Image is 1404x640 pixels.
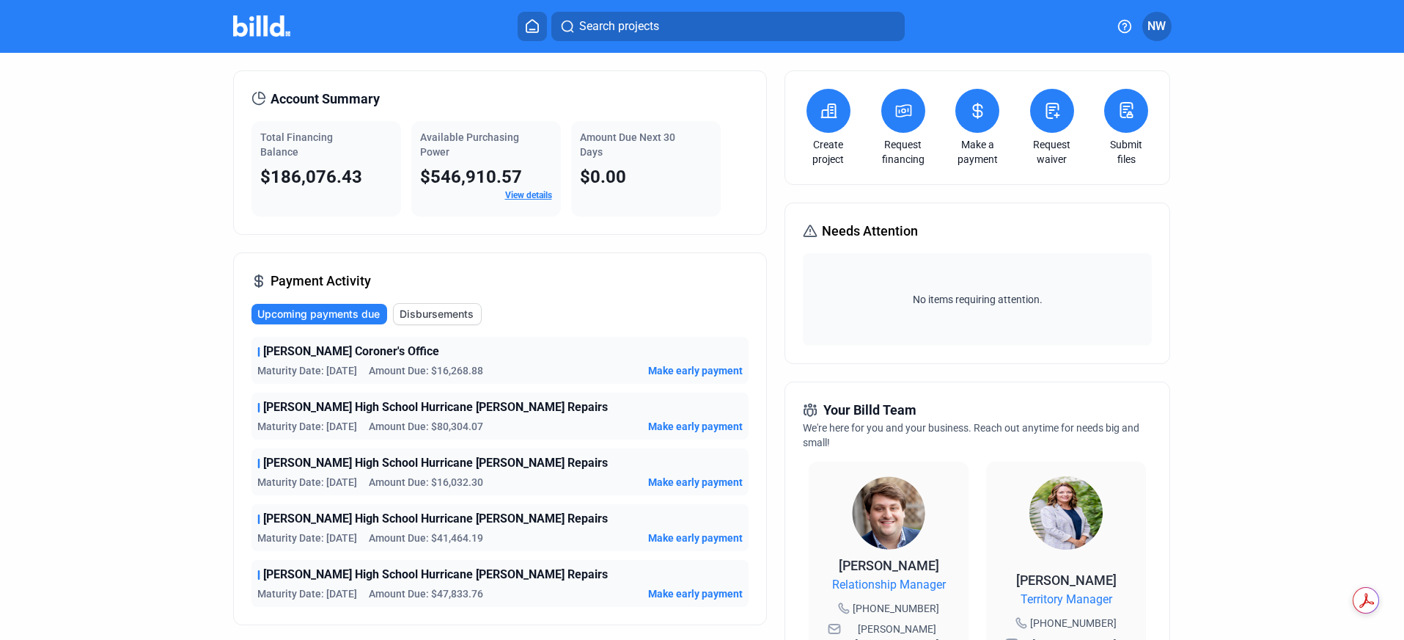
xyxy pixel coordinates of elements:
[878,137,929,167] a: Request financing
[648,363,743,378] button: Make early payment
[260,167,362,187] span: $186,076.43
[257,531,357,545] span: Maturity Date: [DATE]
[257,419,357,434] span: Maturity Date: [DATE]
[263,510,608,528] span: [PERSON_NAME] High School Hurricane [PERSON_NAME] Repairs
[1016,572,1117,588] span: [PERSON_NAME]
[809,292,1146,307] span: No items requiring attention.
[369,363,483,378] span: Amount Due: $16,268.88
[579,18,659,35] span: Search projects
[1021,591,1112,608] span: Territory Manager
[648,475,743,490] button: Make early payment
[1029,476,1103,550] img: Territory Manager
[271,89,380,109] span: Account Summary
[551,12,905,41] button: Search projects
[257,363,357,378] span: Maturity Date: [DATE]
[952,137,1003,167] a: Make a payment
[369,419,483,434] span: Amount Due: $80,304.07
[393,303,482,325] button: Disbursements
[263,343,439,360] span: [PERSON_NAME] Coroner's Office
[257,586,357,601] span: Maturity Date: [DATE]
[369,586,483,601] span: Amount Due: $47,833.76
[263,454,608,472] span: [PERSON_NAME] High School Hurricane [PERSON_NAME] Repairs
[580,131,675,158] span: Amount Due Next 30 Days
[648,586,743,601] button: Make early payment
[420,167,522,187] span: $546,910.57
[257,475,357,490] span: Maturity Date: [DATE]
[260,131,333,158] span: Total Financing Balance
[839,558,939,573] span: [PERSON_NAME]
[823,400,916,421] span: Your Billd Team
[400,307,474,321] span: Disbursements
[1142,12,1172,41] button: NW
[257,307,380,321] span: Upcoming payments due
[822,221,918,241] span: Needs Attention
[832,576,946,594] span: Relationship Manager
[648,419,743,434] button: Make early payment
[271,271,371,291] span: Payment Activity
[233,15,291,37] img: Billd Company Logo
[852,476,925,550] img: Relationship Manager
[369,531,483,545] span: Amount Due: $41,464.19
[648,531,743,545] button: Make early payment
[1026,137,1078,167] a: Request waiver
[369,475,483,490] span: Amount Due: $16,032.30
[853,601,939,616] span: [PHONE_NUMBER]
[803,422,1139,448] span: We're here for you and your business. Reach out anytime for needs big and small!
[251,304,387,324] button: Upcoming payments due
[505,190,552,200] a: View details
[580,167,626,187] span: $0.00
[1100,137,1152,167] a: Submit files
[420,131,519,158] span: Available Purchasing Power
[263,399,608,416] span: [PERSON_NAME] High School Hurricane [PERSON_NAME] Repairs
[803,137,854,167] a: Create project
[1147,18,1166,35] span: NW
[263,566,608,583] span: [PERSON_NAME] High School Hurricane [PERSON_NAME] Repairs
[1030,616,1117,630] span: [PHONE_NUMBER]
